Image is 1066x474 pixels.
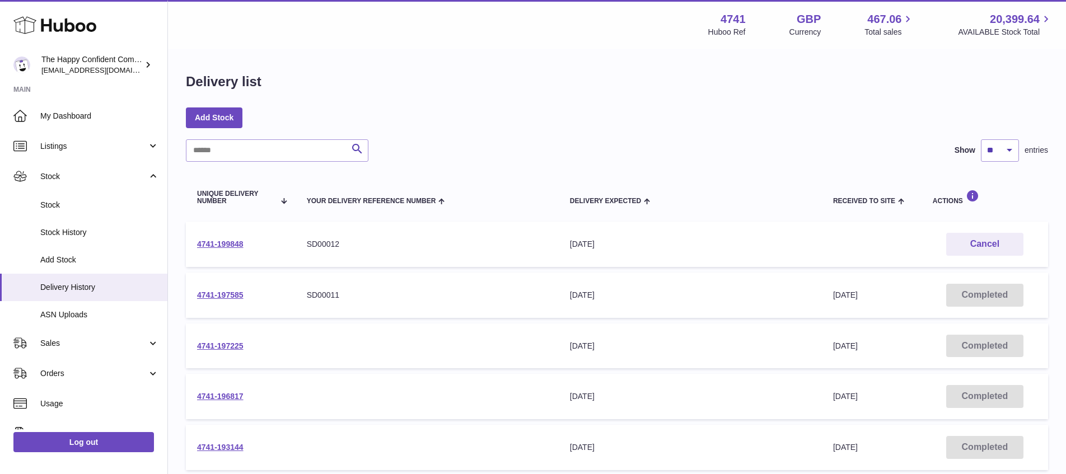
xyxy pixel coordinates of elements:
span: [DATE] [833,443,858,452]
div: SD00012 [307,239,548,250]
span: ASN Uploads [40,309,159,320]
span: Your Delivery Reference Number [307,198,436,205]
span: [DATE] [833,341,858,350]
span: Sales [40,338,147,349]
div: [DATE] [570,290,811,301]
strong: 4741 [721,12,746,27]
span: Usage [40,398,159,409]
span: [DATE] [833,392,858,401]
div: Currency [789,27,821,37]
span: My Dashboard [40,111,159,121]
div: Huboo Ref [708,27,746,37]
span: AVAILABLE Stock Total [958,27,1053,37]
a: Log out [13,432,154,452]
img: contact@happyconfident.com [13,57,30,73]
span: [DATE] [833,290,858,299]
span: [EMAIL_ADDRESS][DOMAIN_NAME] [41,65,165,74]
span: Stock [40,171,147,182]
div: The Happy Confident Company [41,54,142,76]
div: [DATE] [570,391,811,402]
a: 4741-197225 [197,341,244,350]
span: Unique Delivery Number [197,190,274,205]
span: Stock History [40,227,159,238]
span: Delivery History [40,282,159,293]
span: entries [1025,145,1048,156]
a: 4741-193144 [197,443,244,452]
div: [DATE] [570,341,811,351]
div: [DATE] [570,442,811,453]
button: Cancel [946,233,1023,256]
span: Stock [40,200,159,210]
span: Received to Site [833,198,895,205]
h1: Delivery list [186,73,261,91]
span: 467.06 [867,12,901,27]
a: 467.06 Total sales [864,12,914,37]
span: Listings [40,141,147,152]
a: 20,399.64 AVAILABLE Stock Total [958,12,1053,37]
span: Total sales [864,27,914,37]
label: Show [955,145,975,156]
a: 4741-197585 [197,290,244,299]
span: 20,399.64 [990,12,1040,27]
div: [DATE] [570,239,811,250]
span: Delivery Expected [570,198,641,205]
span: Invoicing and Payments [40,429,147,439]
strong: GBP [797,12,821,27]
span: Orders [40,368,147,379]
div: Actions [933,190,1037,205]
a: Add Stock [186,107,242,128]
a: 4741-199848 [197,240,244,248]
span: Add Stock [40,255,159,265]
div: SD00011 [307,290,548,301]
a: 4741-196817 [197,392,244,401]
